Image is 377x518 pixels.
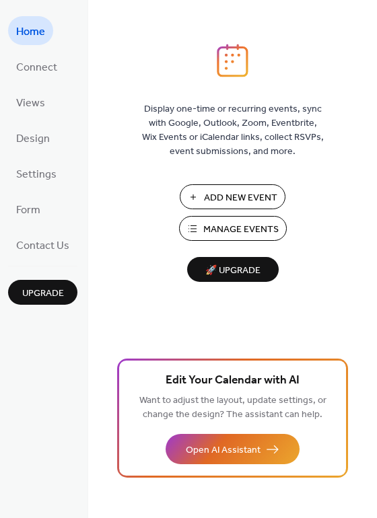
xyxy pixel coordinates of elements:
[8,159,65,188] a: Settings
[139,392,327,424] span: Want to adjust the layout, update settings, or change the design? The assistant can help.
[166,371,300,390] span: Edit Your Calendar with AI
[204,191,277,205] span: Add New Event
[8,230,77,259] a: Contact Us
[16,22,45,42] span: Home
[166,434,300,464] button: Open AI Assistant
[142,102,324,159] span: Display one-time or recurring events, sync with Google, Outlook, Zoom, Eventbrite, Wix Events or ...
[8,280,77,305] button: Upgrade
[22,287,64,301] span: Upgrade
[16,57,57,78] span: Connect
[8,52,65,81] a: Connect
[16,200,40,221] span: Form
[16,93,45,114] span: Views
[16,164,57,185] span: Settings
[195,262,271,280] span: 🚀 Upgrade
[217,44,248,77] img: logo_icon.svg
[16,128,50,149] span: Design
[8,16,53,45] a: Home
[179,216,287,241] button: Manage Events
[187,257,279,282] button: 🚀 Upgrade
[180,184,285,209] button: Add New Event
[8,87,53,116] a: Views
[8,123,58,152] a: Design
[203,223,279,237] span: Manage Events
[16,235,69,256] span: Contact Us
[8,194,48,223] a: Form
[186,443,261,457] span: Open AI Assistant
